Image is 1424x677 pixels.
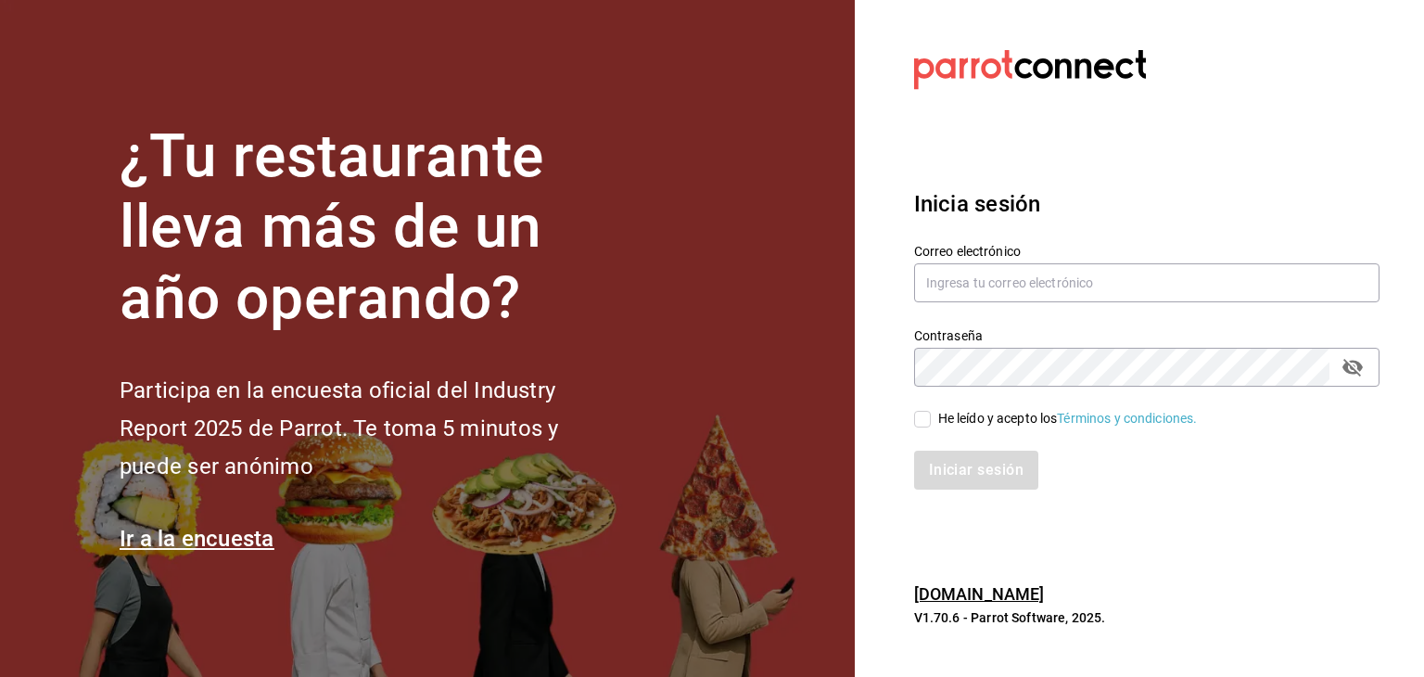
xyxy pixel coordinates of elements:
h2: Participa en la encuesta oficial del Industry Report 2025 de Parrot. Te toma 5 minutos y puede se... [120,372,620,485]
label: Contraseña [914,328,1379,341]
p: V1.70.6 - Parrot Software, 2025. [914,608,1379,627]
h3: Inicia sesión [914,187,1379,221]
button: passwordField [1337,351,1368,383]
input: Ingresa tu correo electrónico [914,263,1379,302]
h1: ¿Tu restaurante lleva más de un año operando? [120,121,620,335]
a: Ir a la encuesta [120,526,274,552]
a: Términos y condiciones. [1057,411,1197,426]
div: He leído y acepto los [938,409,1198,428]
label: Correo electrónico [914,244,1379,257]
a: [DOMAIN_NAME] [914,584,1045,604]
